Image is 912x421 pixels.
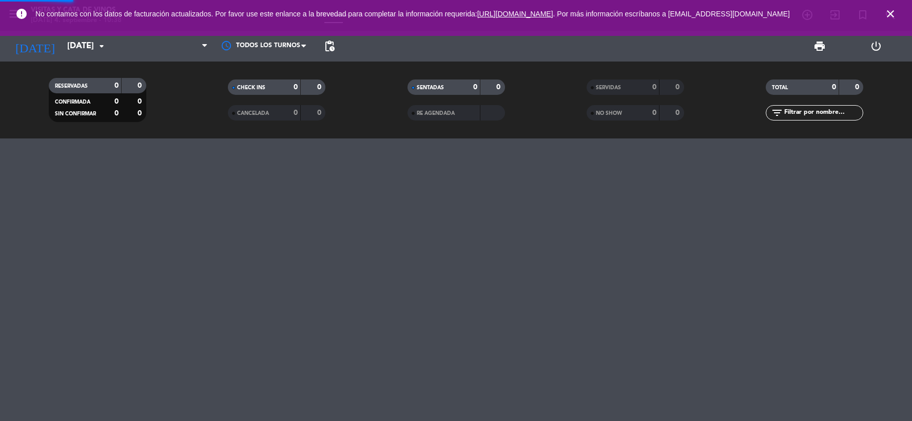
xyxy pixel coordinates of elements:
[8,35,62,57] i: [DATE]
[323,40,336,52] span: pending_actions
[884,8,897,20] i: close
[832,84,836,91] strong: 0
[496,84,502,91] strong: 0
[870,40,882,52] i: power_settings_new
[553,10,790,18] a: . Por más información escríbanos a [EMAIL_ADDRESS][DOMAIN_NAME]
[772,85,788,90] span: TOTAL
[596,111,622,116] span: NO SHOW
[237,85,265,90] span: CHECK INS
[317,109,323,116] strong: 0
[317,84,323,91] strong: 0
[477,10,553,18] a: [URL][DOMAIN_NAME]
[138,82,144,89] strong: 0
[771,107,783,119] i: filter_list
[55,99,90,105] span: CONFIRMADA
[855,84,861,91] strong: 0
[35,10,790,18] span: No contamos con los datos de facturación actualizados. Por favor use este enlance a la brevedad p...
[417,111,455,116] span: RE AGENDADA
[675,109,682,116] strong: 0
[294,84,298,91] strong: 0
[55,111,96,116] span: SIN CONFIRMAR
[652,109,656,116] strong: 0
[15,8,28,20] i: error
[783,107,863,118] input: Filtrar por nombre...
[95,40,108,52] i: arrow_drop_down
[138,98,144,105] strong: 0
[473,84,477,91] strong: 0
[652,84,656,91] strong: 0
[417,85,444,90] span: SENTADAS
[55,84,88,89] span: RESERVADAS
[114,110,119,117] strong: 0
[138,110,144,117] strong: 0
[114,98,119,105] strong: 0
[848,31,904,62] div: LOG OUT
[237,111,269,116] span: CANCELADA
[596,85,621,90] span: SERVIDAS
[675,84,682,91] strong: 0
[114,82,119,89] strong: 0
[813,40,826,52] span: print
[294,109,298,116] strong: 0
